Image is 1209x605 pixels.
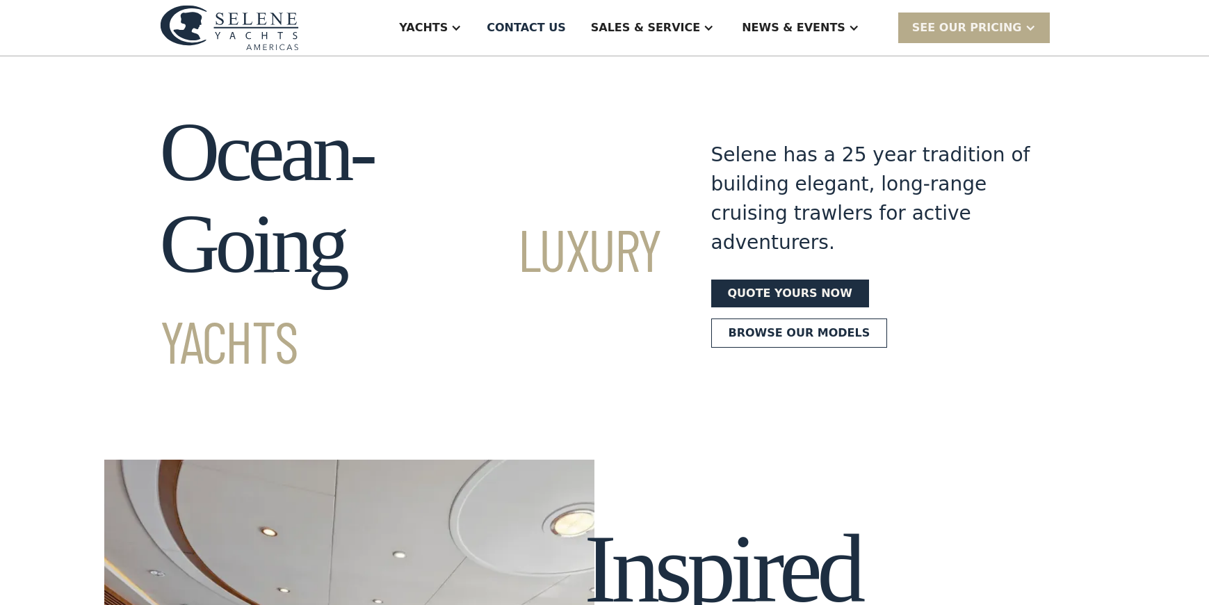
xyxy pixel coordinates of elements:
[160,213,661,376] span: Luxury Yachts
[399,19,448,36] div: Yachts
[912,19,1022,36] div: SEE Our Pricing
[160,106,661,382] h1: Ocean-Going
[711,280,869,307] a: Quote yours now
[591,19,700,36] div: Sales & Service
[711,318,888,348] a: Browse our models
[487,19,566,36] div: Contact US
[898,13,1050,42] div: SEE Our Pricing
[160,5,299,50] img: logo
[742,19,845,36] div: News & EVENTS
[711,140,1031,257] div: Selene has a 25 year tradition of building elegant, long-range cruising trawlers for active adven...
